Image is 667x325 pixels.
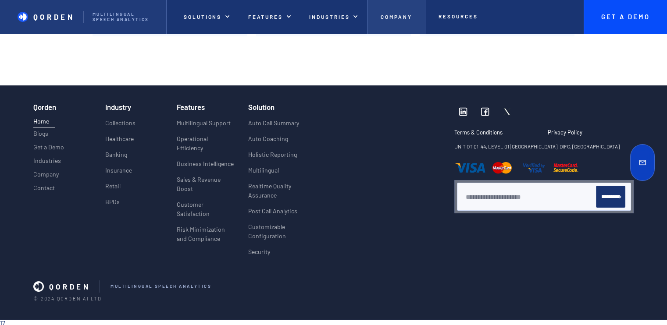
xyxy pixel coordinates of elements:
a: Auto Call Summary [248,118,299,134]
a: Collections [105,118,135,134]
p: Privacy Policy [548,129,582,136]
p: Resources [439,13,478,19]
a: Contact [33,184,55,195]
p: Solutions [184,14,221,20]
p: © 2024 Qorden AI LTD [33,296,634,301]
a: Terms & Conditions [454,129,540,142]
p: Operational Efficiency [177,134,234,152]
p: INDUSTRIES [309,14,350,20]
h3: Solution [248,103,275,111]
form: Newsletter [465,186,625,208]
p: Customizable Configuration [248,222,320,240]
p: Contact [33,184,55,192]
p: Company [33,171,59,178]
p: Holistic Reporting [248,150,297,159]
a: BPOs [105,197,119,213]
a: Operational Efficiency [177,134,234,159]
a: Security [248,247,270,263]
p: Banking [105,150,127,159]
p: Multilingual Support [177,118,231,127]
p: Post Call Analytics [248,206,297,215]
a: Blogs [33,130,48,141]
a: Multilingual Support [177,118,231,134]
p: mULTILINGUAL sPEECH aNALYTICS [111,284,211,289]
p: Multilingual [248,166,279,175]
p: Sales & Revenue Boost [177,175,234,193]
p: Get A Demo [592,13,658,21]
p: Qorden [33,12,75,21]
p: Auto Coaching [248,134,288,143]
p: Home [33,117,55,126]
a: Insurance [105,166,132,181]
p: Retail [105,181,120,191]
p: Realtime Quality Assurance [248,181,320,200]
a: Company [33,171,59,182]
a: Business Intelligence [177,159,234,175]
p: Get a Demo [33,144,64,151]
a: Holistic Reporting [248,150,297,166]
p: Terms & Conditions [454,129,531,136]
p: BPOs [105,197,119,206]
p: features [248,14,283,20]
p: Company [381,14,412,20]
p: Blogs [33,130,48,138]
p: Collections [105,118,135,127]
a: Get a Demo [33,144,64,155]
p: Industries [33,157,61,165]
p: Business Intelligence [177,159,234,168]
h3: Qorden [33,103,56,114]
p: Auto Call Summary [248,118,299,127]
a: Risk Minimization and Compliance [177,225,234,250]
a: Post Call Analytics [248,206,297,222]
h3: Industry [105,103,131,111]
a: Healthcare [105,134,133,150]
a: Auto Coaching [248,134,288,150]
a: Industries [33,157,61,168]
p: Security [248,247,270,256]
a: Customizable Configuration [248,222,320,247]
a: Privacy Policy [548,129,582,142]
p: Multilingual Speech analytics [93,12,157,22]
a: Retail [105,181,120,197]
p: QORDEN [49,282,91,291]
a: Sales & Revenue Boost [177,175,234,200]
a: Realtime Quality Assurance [248,181,320,206]
a: Home [33,117,55,127]
h3: Features [177,103,205,111]
a: QORDENmULTILINGUAL sPEECH aNALYTICS [33,280,621,293]
p: Customer Satisfaction [177,200,234,218]
p: Healthcare [105,134,133,143]
p: Risk Minimization and Compliance [177,225,234,243]
a: Banking [105,150,127,166]
strong: UNIT OT 01-44, LEVEL 01 [GEOGRAPHIC_DATA], DIFC, [GEOGRAPHIC_DATA] [454,143,620,149]
a: Multilingual [248,166,279,181]
p: Insurance [105,166,132,175]
a: Customer Satisfaction [177,200,234,225]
